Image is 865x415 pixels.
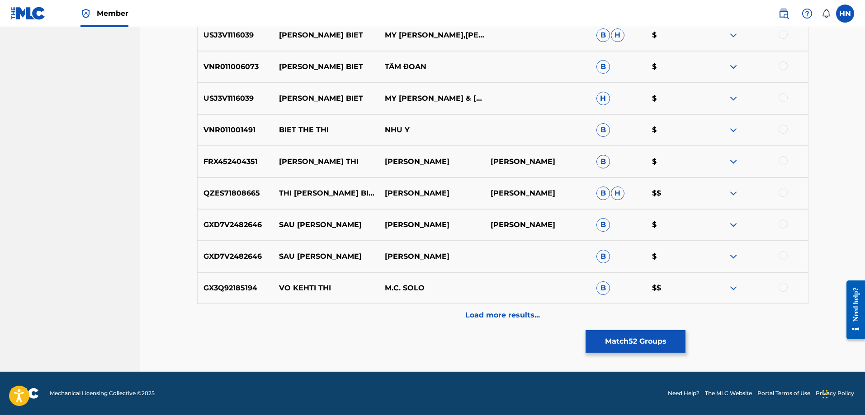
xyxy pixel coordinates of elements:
[379,283,485,294] p: M.C. SOLO
[273,125,379,135] p: BIET THE THI
[596,218,610,232] span: B
[379,251,485,262] p: [PERSON_NAME]
[379,30,485,41] p: MY [PERSON_NAME],[PERSON_NAME]
[198,219,274,230] p: GXD7V2482646
[705,389,752,397] a: The MLC Website
[728,156,739,167] img: expand
[596,28,610,42] span: B
[198,125,274,135] p: VNR011001491
[379,125,485,135] p: NHU Y
[728,93,739,104] img: expand
[485,219,591,230] p: [PERSON_NAME]
[757,389,810,397] a: Portal Terms of Use
[273,156,379,167] p: [PERSON_NAME] THI
[646,219,702,230] p: $
[798,5,816,23] div: Help
[802,8,813,19] img: help
[485,156,591,167] p: [PERSON_NAME]
[50,389,155,397] span: Mechanical Licensing Collective © 2025
[379,219,485,230] p: [PERSON_NAME]
[728,219,739,230] img: expand
[97,8,128,19] span: Member
[198,93,274,104] p: USJ3V1116039
[465,310,540,321] p: Load more results...
[646,156,702,167] p: $
[840,274,865,346] iframe: Resource Center
[816,389,854,397] a: Privacy Policy
[273,283,379,294] p: VO KEHTI THI
[646,125,702,135] p: $
[273,30,379,41] p: [PERSON_NAME] BIET
[775,5,793,23] a: Public Search
[596,187,610,200] span: B
[611,28,624,42] span: H
[198,283,274,294] p: GX3Q92185194
[198,188,274,199] p: QZES71808665
[273,251,379,262] p: SAU [PERSON_NAME]
[596,92,610,105] span: H
[646,283,702,294] p: $$
[198,61,274,72] p: VNR011006073
[646,93,702,104] p: $
[273,219,379,230] p: SAU [PERSON_NAME]
[836,5,854,23] div: User Menu
[273,93,379,104] p: [PERSON_NAME] BIET
[596,250,610,263] span: B
[379,93,485,104] p: MY [PERSON_NAME] & [PERSON_NAME]
[728,61,739,72] img: expand
[198,251,274,262] p: GXD7V2482646
[728,283,739,294] img: expand
[596,155,610,168] span: B
[611,187,624,200] span: H
[11,7,46,20] img: MLC Logo
[273,188,379,199] p: THI [PERSON_NAME] BIET ([PERSON_NAME] [PERSON_NAME])
[822,9,831,18] div: Notifications
[485,188,591,199] p: [PERSON_NAME]
[11,388,39,399] img: logo
[198,30,274,41] p: USJ3V1116039
[728,30,739,41] img: expand
[668,389,700,397] a: Need Help?
[646,30,702,41] p: $
[198,156,274,167] p: FRX452404351
[379,156,485,167] p: [PERSON_NAME]
[379,61,485,72] p: TÂM ĐOAN
[596,281,610,295] span: B
[379,188,485,199] p: [PERSON_NAME]
[728,125,739,135] img: expand
[822,381,828,408] div: Drag
[586,330,685,353] button: Match52 Groups
[80,8,91,19] img: Top Rightsholder
[820,372,865,415] iframe: Chat Widget
[728,188,739,199] img: expand
[273,61,379,72] p: [PERSON_NAME] BIET
[596,60,610,74] span: B
[646,251,702,262] p: $
[646,188,702,199] p: $$
[596,123,610,137] span: B
[728,251,739,262] img: expand
[646,61,702,72] p: $
[778,8,789,19] img: search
